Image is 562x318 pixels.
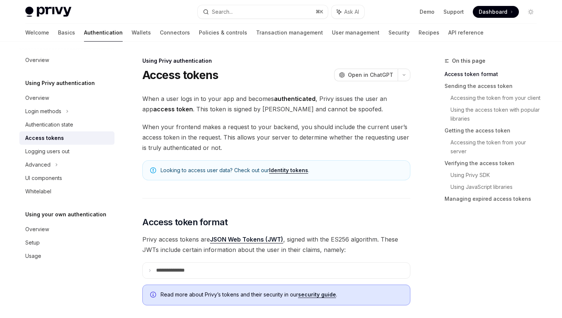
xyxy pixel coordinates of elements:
[419,24,439,42] a: Recipes
[445,193,543,205] a: Managing expired access tokens
[332,24,379,42] a: User management
[142,94,410,114] span: When a user logs in to your app and becomes , Privy issues the user an app . This token is signed...
[19,249,114,263] a: Usage
[450,104,543,125] a: Using the access token with popular libraries
[19,223,114,236] a: Overview
[269,167,308,174] a: Identity tokens
[473,6,519,18] a: Dashboard
[19,171,114,185] a: UI components
[274,95,316,102] strong: authenticated
[19,145,114,158] a: Logging users out
[150,167,156,173] svg: Note
[25,56,49,65] div: Overview
[150,292,158,299] svg: Info
[161,291,403,298] span: Read more about Privy’s tokens and their security in our .
[25,7,71,17] img: light logo
[199,24,247,42] a: Policies & controls
[450,169,543,181] a: Using Privy SDK
[19,91,114,105] a: Overview
[420,8,435,16] a: Demo
[160,24,190,42] a: Connectors
[19,236,114,249] a: Setup
[256,24,323,42] a: Transaction management
[142,122,410,153] span: When your frontend makes a request to your backend, you should include the current user’s access ...
[452,56,485,65] span: On this page
[443,8,464,16] a: Support
[19,118,114,131] a: Authentication state
[25,107,61,116] div: Login methods
[25,147,70,156] div: Logging users out
[298,291,336,298] a: security guide
[25,225,49,234] div: Overview
[332,5,364,19] button: Ask AI
[334,69,398,81] button: Open in ChatGPT
[25,187,51,196] div: Whitelabel
[25,24,49,42] a: Welcome
[445,80,543,92] a: Sending the access token
[479,8,507,16] span: Dashboard
[525,6,537,18] button: Toggle dark mode
[448,24,484,42] a: API reference
[19,185,114,198] a: Whitelabel
[142,68,218,82] h1: Access tokens
[25,79,95,88] h5: Using Privy authentication
[450,92,543,104] a: Accessing the token from your client
[132,24,151,42] a: Wallets
[25,94,49,102] div: Overview
[19,131,114,145] a: Access tokens
[153,105,193,113] strong: access token
[212,7,233,16] div: Search...
[445,125,543,137] a: Getting the access token
[348,71,393,79] span: Open in ChatGPT
[25,174,62,183] div: UI components
[142,57,410,65] div: Using Privy authentication
[450,137,543,157] a: Accessing the token from your server
[84,24,123,42] a: Authentication
[19,53,114,67] a: Overview
[445,157,543,169] a: Verifying the access token
[445,68,543,80] a: Access token format
[344,8,359,16] span: Ask AI
[198,5,328,19] button: Search...⌘K
[142,234,410,255] span: Privy access tokens are , signed with the ES256 algorithm. These JWTs include certain information...
[25,120,73,129] div: Authentication state
[316,9,323,15] span: ⌘ K
[25,238,40,247] div: Setup
[25,160,51,169] div: Advanced
[25,134,64,142] div: Access tokens
[25,210,106,219] h5: Using your own authentication
[210,236,283,243] a: JSON Web Tokens (JWT)
[450,181,543,193] a: Using JavaScript libraries
[161,167,403,174] span: Looking to access user data? Check out our .
[142,216,228,228] span: Access token format
[58,24,75,42] a: Basics
[25,252,41,260] div: Usage
[388,24,410,42] a: Security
